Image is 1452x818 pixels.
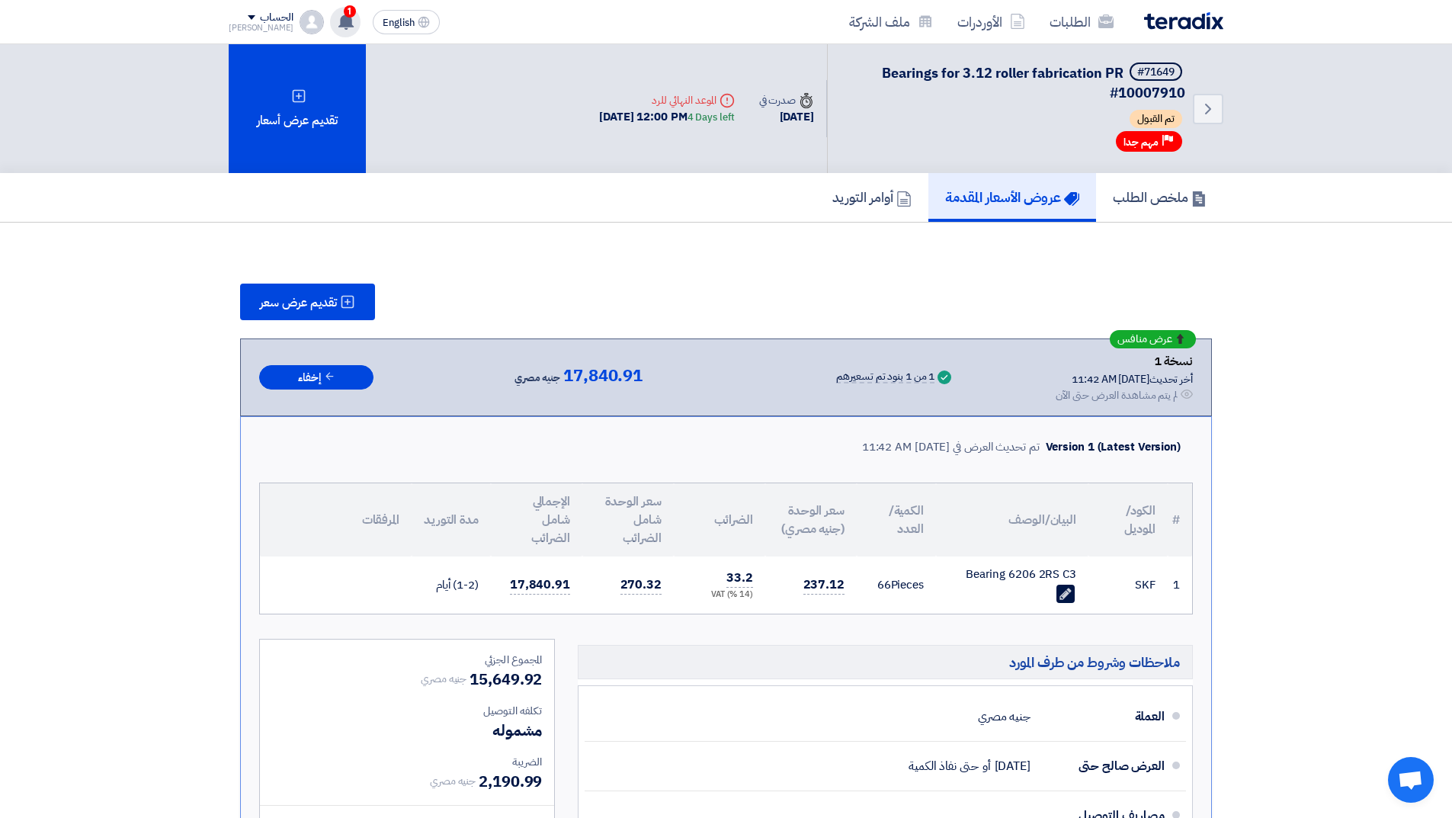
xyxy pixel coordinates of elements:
[726,569,753,588] span: 33.2
[1056,387,1178,403] div: لم يتم مشاهدة العرض حتى الآن
[909,759,979,774] span: حتى نفاذ الكمية
[978,702,1031,731] div: جنيه مصري
[412,557,491,614] td: (1-2) أيام
[1168,483,1192,557] th: #
[272,703,542,719] div: تكلفه التوصيل
[1388,757,1434,803] div: Open chat
[1137,67,1175,78] div: #71649
[1144,12,1223,30] img: Teradix logo
[229,24,293,32] div: [PERSON_NAME]
[982,759,991,774] span: أو
[421,671,466,687] span: جنيه مصري
[272,754,542,770] div: الضريبة
[688,110,735,125] div: 4 Days left
[857,483,936,557] th: الكمية/العدد
[300,10,324,34] img: profile_test.png
[240,284,375,320] button: تقديم عرض سعر
[620,576,662,595] span: 270.32
[260,11,293,24] div: الحساب
[563,367,643,385] span: 17,840.91
[492,719,542,742] span: مشموله
[582,483,674,557] th: سعر الوحدة شامل الضرائب
[1088,557,1168,614] td: SKF
[862,438,1040,456] div: تم تحديث العرض في [DATE] 11:42 AM
[857,557,936,614] td: Pieces
[344,5,356,18] span: 1
[1043,698,1165,735] div: العملة
[1117,334,1172,345] span: عرض منافس
[674,483,765,557] th: الضرائب
[259,365,373,390] button: إخفاء
[260,483,412,557] th: المرفقات
[599,92,734,108] div: الموعد النهائي للرد
[836,371,934,383] div: 1 من 1 بنود تم تسعيرهم
[1096,173,1223,222] a: ملخص الطلب
[877,576,891,593] span: 66
[1168,557,1192,614] td: 1
[846,63,1185,102] h5: Bearings for 3.12 roller fabrication PR #10007910
[578,645,1193,679] h5: ملاحظات وشروط من طرف المورد
[832,188,912,206] h5: أوامر التوريد
[765,483,857,557] th: سعر الوحدة (جنيه مصري)
[430,773,476,789] span: جنيه مصري
[1046,438,1181,456] div: Version 1 (Latest Version)
[272,652,542,668] div: المجموع الجزئي
[1130,110,1182,128] span: تم القبول
[936,483,1088,557] th: البيان/الوصف
[945,188,1079,206] h5: عروض الأسعار المقدمة
[491,483,582,557] th: الإجمالي شامل الضرائب
[1088,483,1168,557] th: الكود/الموديل
[928,173,1096,222] a: عروض الأسعار المقدمة
[599,108,734,126] div: [DATE] 12:00 PM
[383,18,415,28] span: English
[803,576,845,595] span: 237.12
[514,369,560,387] span: جنيه مصري
[759,92,814,108] div: صدرت في
[945,4,1037,40] a: الأوردرات
[1113,188,1207,206] h5: ملخص الطلب
[229,44,366,173] div: تقديم عرض أسعار
[1123,135,1159,149] span: مهم جدا
[759,108,814,126] div: [DATE]
[470,668,542,691] span: 15,649.92
[373,10,440,34] button: English
[1037,4,1126,40] a: الطلبات
[260,297,337,309] span: تقديم عرض سعر
[479,770,542,793] span: 2,190.99
[1043,748,1165,784] div: العرض صالح حتى
[995,759,1031,774] span: [DATE]
[412,483,491,557] th: مدة التوريد
[1056,351,1193,371] div: نسخة 1
[816,173,928,222] a: أوامر التوريد
[510,576,570,595] span: 17,840.91
[948,566,1076,583] div: Bearing 6206 2RS C3
[686,589,753,601] div: (14 %) VAT
[882,63,1185,103] span: Bearings for 3.12 roller fabrication PR #10007910
[1056,371,1193,387] div: أخر تحديث [DATE] 11:42 AM
[837,4,945,40] a: ملف الشركة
